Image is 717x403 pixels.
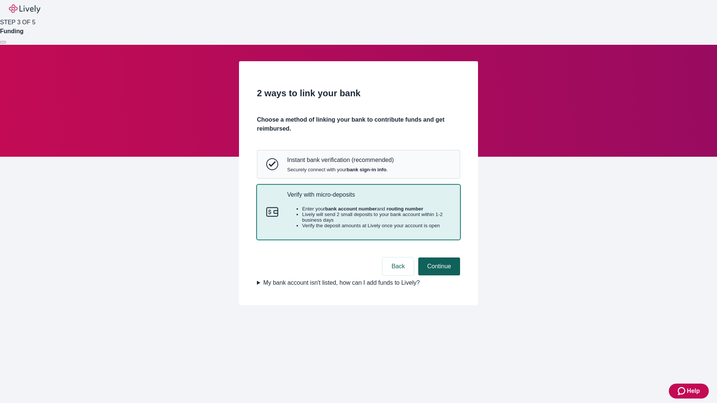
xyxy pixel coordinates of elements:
svg: Micro-deposits [266,206,278,218]
img: Lively [9,4,40,13]
button: Zendesk support iconHelp [669,384,709,399]
span: Securely connect with your . [287,167,394,172]
strong: routing number [387,206,423,212]
button: Instant bank verificationInstant bank verification (recommended)Securely connect with yourbank si... [257,150,460,178]
button: Micro-depositsVerify with micro-depositsEnter yourbank account numberand routing numberLively wil... [257,185,460,240]
svg: Zendesk support icon [678,387,687,396]
svg: Instant bank verification [266,158,278,170]
span: Help [687,387,700,396]
h4: Choose a method of linking your bank to contribute funds and get reimbursed. [257,115,460,133]
li: Lively will send 2 small deposits to your bank account within 1-2 business days [302,212,451,223]
summary: My bank account isn't listed, how can I add funds to Lively? [257,278,460,287]
strong: bank account number [325,206,377,212]
h2: 2 ways to link your bank [257,87,460,100]
button: Back [382,257,414,275]
button: Continue [418,257,460,275]
p: Instant bank verification (recommended) [287,156,394,163]
strong: bank sign-in info [347,167,387,172]
p: Verify with micro-deposits [287,191,451,198]
li: Verify the deposit amounts at Lively once your account is open [302,223,451,228]
li: Enter your and [302,206,451,212]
